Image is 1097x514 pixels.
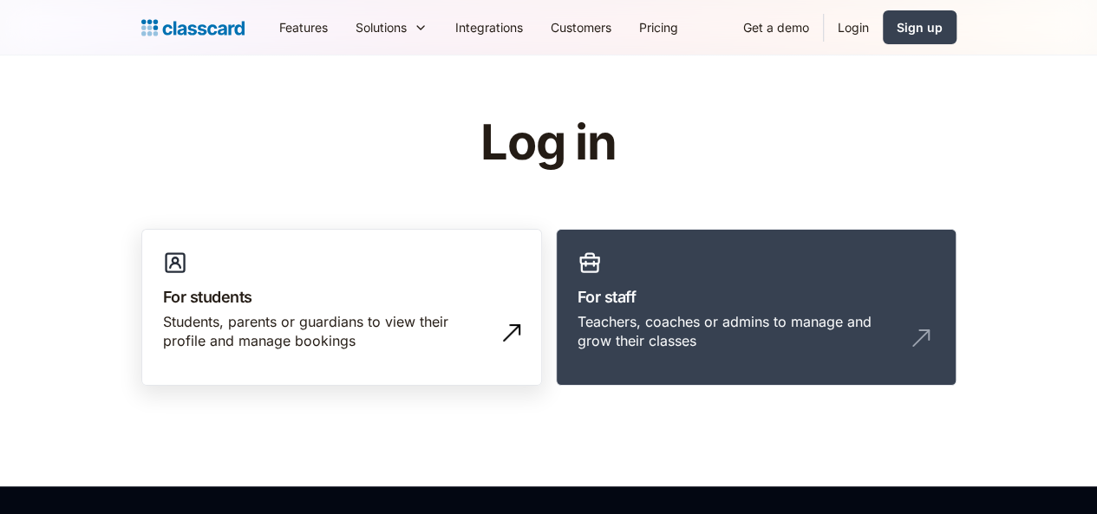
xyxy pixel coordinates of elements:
[625,8,692,47] a: Pricing
[356,18,407,36] div: Solutions
[824,8,883,47] a: Login
[441,8,537,47] a: Integrations
[141,229,542,387] a: For studentsStudents, parents or guardians to view their profile and manage bookings
[897,18,943,36] div: Sign up
[265,8,342,47] a: Features
[537,8,625,47] a: Customers
[729,8,823,47] a: Get a demo
[883,10,957,44] a: Sign up
[342,8,441,47] div: Solutions
[578,312,900,351] div: Teachers, coaches or admins to manage and grow their classes
[556,229,957,387] a: For staffTeachers, coaches or admins to manage and grow their classes
[163,312,486,351] div: Students, parents or guardians to view their profile and manage bookings
[273,116,824,170] h1: Log in
[163,285,520,309] h3: For students
[578,285,935,309] h3: For staff
[141,16,245,40] a: home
